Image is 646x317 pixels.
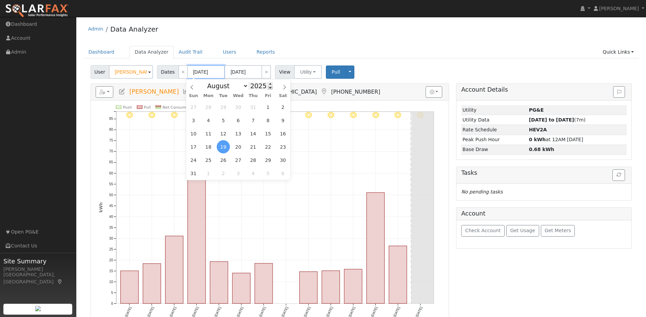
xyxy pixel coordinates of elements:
span: August 29, 2025 [261,153,275,167]
a: > [261,65,271,79]
span: August 20, 2025 [232,140,245,153]
text: Push [123,105,132,110]
span: August 26, 2025 [217,153,230,167]
img: SolarFax [5,4,69,18]
button: Pull [326,66,346,79]
text: 85 [109,117,113,121]
i: 8/30 - Clear [372,112,379,118]
text: 20 [109,258,113,262]
span: Get Meters [545,228,571,233]
i: 8/27 - MostlyClear [305,112,312,118]
span: August 2, 2025 [276,100,290,114]
i: 8/29 - Clear [350,112,356,118]
span: August 17, 2025 [187,140,200,153]
text: 50 [109,193,113,197]
a: Quick Links [598,46,639,58]
button: Utility [294,65,322,79]
span: August 28, 2025 [247,153,260,167]
span: July 27, 2025 [187,100,200,114]
rect: onclick="" [389,246,407,304]
span: September 4, 2025 [247,167,260,180]
span: Get Usage [510,228,535,233]
span: [PHONE_NUMBER] [331,89,380,95]
span: August 23, 2025 [276,140,290,153]
h5: Account [461,210,485,217]
span: August 19, 2025 [217,140,230,153]
span: August 31, 2025 [187,167,200,180]
span: August 16, 2025 [276,127,290,140]
span: Check Account [465,228,501,233]
span: September 2, 2025 [217,167,230,180]
a: Map [57,279,63,284]
span: August 6, 2025 [232,114,245,127]
span: August 18, 2025 [202,140,215,153]
rect: onclick="" [188,129,205,304]
td: Base Draw [461,145,528,154]
rect: onclick="" [344,269,362,303]
span: August 1, 2025 [261,100,275,114]
span: August 22, 2025 [261,140,275,153]
text: 15 [109,269,113,273]
text: 30 [109,237,113,240]
button: Get Meters [541,225,575,237]
button: Check Account [461,225,505,237]
span: August 25, 2025 [202,153,215,167]
span: August 13, 2025 [232,127,245,140]
input: Year [248,82,273,90]
h5: Tasks [461,169,627,176]
span: July 31, 2025 [247,100,260,114]
span: August 21, 2025 [247,140,260,153]
span: August 4, 2025 [202,114,215,127]
text: 55 [109,182,113,186]
span: August 11, 2025 [202,127,215,140]
span: July 28, 2025 [202,100,215,114]
input: Select a User [109,65,153,79]
i: No pending tasks [461,189,503,194]
span: August 10, 2025 [187,127,200,140]
rect: onclick="" [232,273,250,304]
div: [GEOGRAPHIC_DATA], [GEOGRAPHIC_DATA] [3,271,73,285]
span: View [275,65,294,79]
span: July 30, 2025 [232,100,245,114]
rect: onclick="" [299,272,317,304]
span: August 8, 2025 [261,114,275,127]
text: 40 [109,215,113,219]
span: Thu [246,94,260,98]
a: Multi-Series Graph [182,88,190,95]
span: Tue [216,94,231,98]
rect: onclick="" [165,236,183,304]
button: Issue History [613,86,625,98]
text: 75 [109,139,113,143]
span: August 27, 2025 [232,153,245,167]
a: Data Analyzer [110,25,158,33]
rect: onclick="" [367,193,385,304]
a: Map [320,88,328,95]
text: Pull [144,105,151,110]
span: August 3, 2025 [187,114,200,127]
span: September 5, 2025 [261,167,275,180]
rect: onclick="" [120,271,138,303]
span: August 5, 2025 [217,114,230,127]
span: September 3, 2025 [232,167,245,180]
span: Pull [332,69,340,75]
rect: onclick="" [322,271,340,303]
span: User [91,65,109,79]
img: retrieve [35,306,41,311]
text: 25 [109,247,113,251]
text: 60 [109,171,113,175]
a: Data Analyzer [130,46,174,58]
text: 45 [109,204,113,208]
strong: [DATE] to [DATE] [529,117,574,123]
a: Reports [252,46,280,58]
td: at 12AM [DATE] [528,135,627,145]
a: Edit User (36285) [118,88,126,95]
span: September 1, 2025 [202,167,215,180]
span: August 15, 2025 [261,127,275,140]
span: [PERSON_NAME] [599,6,639,11]
span: August 24, 2025 [187,153,200,167]
span: Site Summary [3,257,73,266]
span: Dates [157,65,179,79]
rect: onclick="" [255,263,273,303]
span: August 14, 2025 [247,127,260,140]
td: Peak Push Hour [461,135,528,145]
